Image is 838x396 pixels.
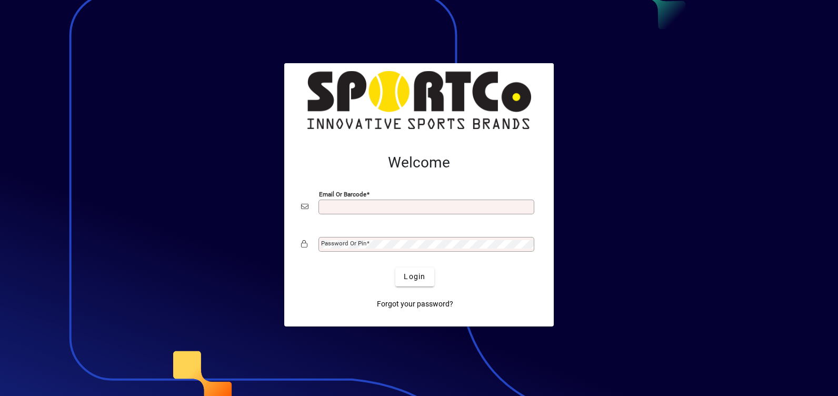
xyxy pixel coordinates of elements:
[404,271,425,282] span: Login
[373,295,457,314] a: Forgot your password?
[395,268,434,286] button: Login
[319,190,366,197] mat-label: Email or Barcode
[301,154,537,172] h2: Welcome
[321,240,366,247] mat-label: Password or Pin
[377,299,453,310] span: Forgot your password?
